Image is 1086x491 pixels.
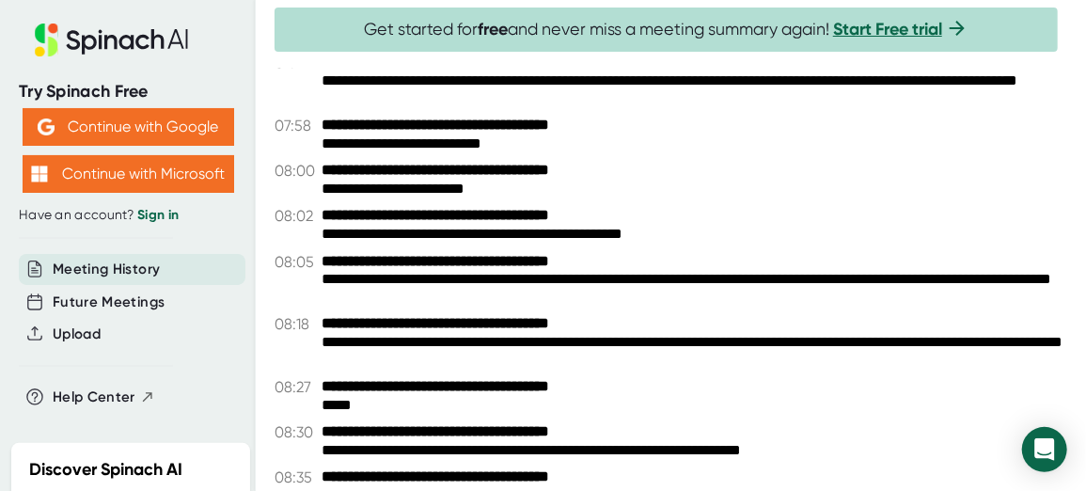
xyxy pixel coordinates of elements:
span: 08:30 [275,423,317,441]
b: free [478,19,508,40]
button: Continue with Google [23,108,234,146]
div: Have an account? [19,207,237,224]
div: Try Spinach Free [19,81,237,103]
span: Help Center [53,387,135,408]
span: Get started for and never miss a meeting summary again! [364,19,968,40]
span: 08:05 [275,253,317,271]
a: Start Free trial [833,19,942,40]
span: 08:02 [275,207,317,225]
h2: Discover Spinach AI [29,457,182,483]
button: Meeting History [53,259,160,280]
span: 08:18 [275,315,317,333]
button: Continue with Microsoft [23,155,234,193]
span: 08:27 [275,378,317,396]
span: 07:58 [275,117,317,135]
img: Aehbyd4JwY73AAAAAElFTkSuQmCC [38,119,55,135]
button: Help Center [53,387,155,408]
button: Upload [53,324,101,345]
span: 08:35 [275,468,317,486]
button: Future Meetings [53,292,165,313]
span: 08:00 [275,162,317,180]
a: Sign in [137,207,179,223]
div: Open Intercom Messenger [1022,427,1067,472]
